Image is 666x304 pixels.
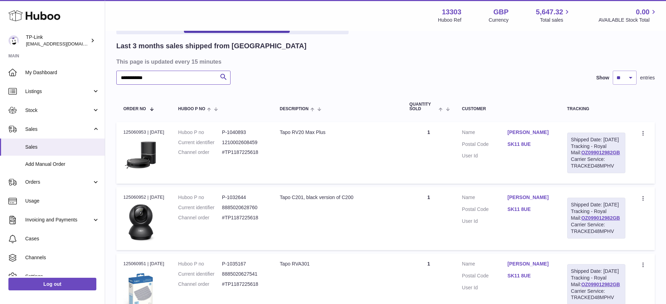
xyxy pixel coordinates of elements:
img: internalAdmin-13303@internal.huboo.com [8,35,19,46]
div: Shipped Date: [DATE] [571,268,622,275]
dt: User Id [462,284,508,291]
div: Tracking - Royal Mail: [567,133,625,173]
span: Huboo P no [178,107,205,111]
span: Cases [25,235,99,242]
span: Add Manual Order [25,161,99,168]
span: Total sales [540,17,571,23]
a: SK11 8UE [508,206,553,213]
dt: Huboo P no [178,129,222,136]
dt: User Id [462,218,508,225]
span: Sales [25,144,99,150]
span: Stock [25,107,92,114]
dt: Postal Code [462,141,508,149]
div: Tapo C201, black version of C200 [280,194,396,201]
dd: P-1040893 [222,129,266,136]
span: 0.00 [636,7,650,17]
div: Tapo RV20 Max Plus [280,129,396,136]
a: 0.00 AVAILABLE Stock Total [598,7,658,23]
dd: P-1035167 [222,261,266,267]
td: 1 [403,122,455,184]
dd: #TP1187225618 [222,281,266,288]
dt: Huboo P no [178,261,222,267]
dt: Huboo P no [178,194,222,201]
a: [PERSON_NAME] [508,261,553,267]
a: Log out [8,278,96,290]
dd: 1210002608459 [222,139,266,146]
a: SK11 8UE [508,273,553,279]
dt: Name [462,129,508,137]
dt: Current identifier [178,271,222,277]
dt: Current identifier [178,204,222,211]
span: Orders [25,179,92,185]
div: TP-Link [26,34,89,47]
a: SK11 8UE [508,141,553,148]
span: AVAILABLE Stock Total [598,17,658,23]
span: My Dashboard [25,69,99,76]
a: OZ099012982GB [581,150,620,155]
a: OZ099012982GB [581,282,620,287]
div: Huboo Ref [438,17,461,23]
dt: Name [462,261,508,269]
span: [EMAIL_ADDRESS][DOMAIN_NAME] [26,41,103,47]
div: Shipped Date: [DATE] [571,136,622,143]
span: Order No [123,107,146,111]
a: OZ099012982GB [581,215,620,221]
dt: User Id [462,153,508,159]
span: Usage [25,198,99,204]
h2: Last 3 months sales shipped from [GEOGRAPHIC_DATA] [116,41,307,51]
span: Listings [25,88,92,95]
div: Tracking [567,107,625,111]
dd: P-1032644 [222,194,266,201]
dt: Current identifier [178,139,222,146]
span: Invoicing and Payments [25,217,92,223]
div: 125060952 | [DATE] [123,194,164,200]
div: Tracking - Royal Mail: [567,198,625,238]
img: 1744299214.jpg [123,137,158,170]
div: Carrier Service: TRACKED48MPHV [571,156,622,169]
span: Settings [25,273,99,280]
div: Tapo RVA301 [280,261,396,267]
div: 125060951 | [DATE] [123,261,164,267]
label: Show [596,75,609,81]
div: Currency [489,17,509,23]
a: [PERSON_NAME] [508,129,553,136]
div: 125060953 | [DATE] [123,129,164,135]
strong: 13303 [442,7,461,17]
dt: Channel order [178,214,222,221]
div: Carrier Service: TRACKED48MPHV [571,288,622,301]
td: 1 [403,187,455,250]
dd: 8885020628760 [222,204,266,211]
dd: #TP1187225618 [222,214,266,221]
strong: GBP [493,7,508,17]
dd: #TP1187225618 [222,149,266,156]
dt: Postal Code [462,206,508,214]
a: [PERSON_NAME] [508,194,553,201]
span: 5,647.32 [536,7,563,17]
span: entries [640,75,655,81]
dt: Channel order [178,149,222,156]
dt: Postal Code [462,273,508,281]
span: Sales [25,126,92,133]
img: 133031739979760.jpg [123,203,158,241]
div: Shipped Date: [DATE] [571,202,622,208]
div: Customer [462,107,553,111]
a: 5,647.32 Total sales [536,7,571,23]
span: Description [280,107,309,111]
dt: Name [462,194,508,203]
div: Carrier Service: TRACKED48MPHV [571,221,622,235]
span: Quantity Sold [410,102,437,111]
span: Channels [25,254,99,261]
h3: This page is updated every 15 minutes [116,58,653,65]
dt: Channel order [178,281,222,288]
dd: 8885020627541 [222,271,266,277]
